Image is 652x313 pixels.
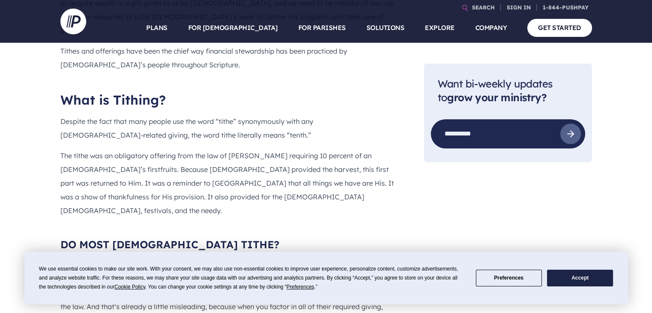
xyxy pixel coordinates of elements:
strong: grow your ministry? [447,91,547,104]
p: Tithes and offerings have been the chief way financial stewardship has been practiced by [DEMOGRA... [60,44,397,72]
a: SOLUTIONS [367,13,405,43]
a: FOR [DEMOGRAPHIC_DATA] [188,13,278,43]
a: PLANS [146,13,168,43]
p: The tithe was an obligatory offering from the law of [PERSON_NAME] requiring 10 percent of an [DE... [60,149,397,217]
a: GET STARTED [527,19,592,36]
h2: What is Tithing? [60,92,397,108]
div: Cookie Consent Prompt [24,252,628,304]
span: Want bi-weekly updates to [438,77,553,104]
button: Preferences [476,270,542,286]
a: FOR PARISHES [298,13,346,43]
a: EXPLORE [425,13,455,43]
div: We use essential cookies to make our site work. With your consent, we may also use non-essential ... [39,265,466,292]
h3: DO MOST [DEMOGRAPHIC_DATA] TITHE? [60,238,397,252]
p: Despite the fact that many people use the word “tithe” synonymously with any [DEMOGRAPHIC_DATA]-r... [60,114,397,142]
a: COMPANY [475,13,507,43]
button: Accept [547,270,613,286]
span: Cookie Policy [114,284,145,290]
span: Preferences [286,284,314,290]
